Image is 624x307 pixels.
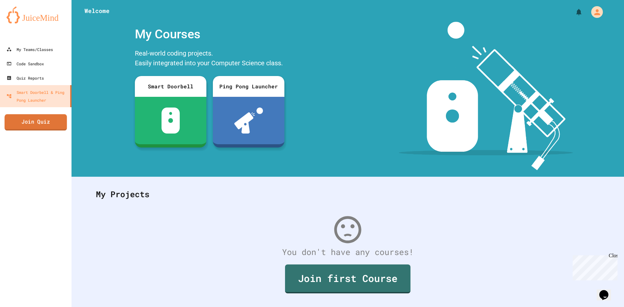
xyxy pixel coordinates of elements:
div: My Account [584,5,604,19]
img: sdb-white.svg [162,108,180,134]
a: Join first Course [285,264,410,293]
div: My Teams/Classes [6,45,53,53]
iframe: chat widget [570,253,617,280]
iframe: chat widget [597,281,617,301]
div: Smart Doorbell [135,76,206,97]
div: Quiz Reports [6,74,44,82]
div: You don't have any courses! [89,246,606,258]
div: Smart Doorbell & Ping Pong Launcher [6,88,68,104]
div: My Projects [89,182,606,207]
img: banner-image-my-projects.png [399,22,573,170]
img: logo-orange.svg [6,6,65,23]
div: Ping Pong Launcher [213,76,284,97]
div: Code Sandbox [6,60,44,68]
div: Real-world coding projects. Easily integrated into your Computer Science class. [132,47,288,71]
div: My Courses [132,22,288,47]
div: Chat with us now!Close [3,3,45,41]
div: My Notifications [563,6,584,18]
a: Join Quiz [5,114,67,131]
img: ppl-with-ball.png [234,108,263,134]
